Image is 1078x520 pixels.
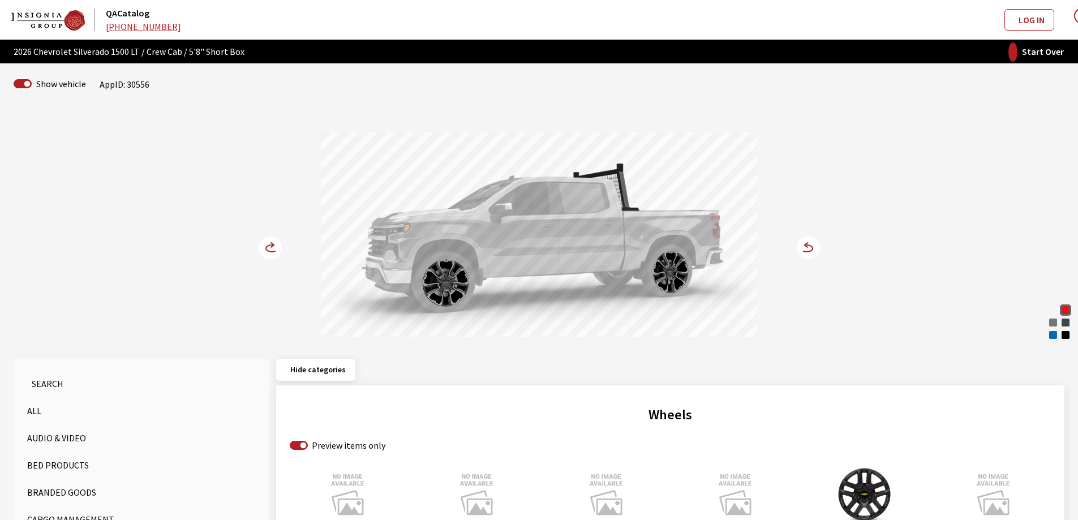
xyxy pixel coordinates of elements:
span: 2026 Chevrolet Silverado 1500 LT / Crew Cab / 5'8" Short Box [14,45,244,58]
div: Red Hot [1060,304,1071,316]
div: Sterling Gray Metallic [1047,317,1059,328]
label: Preview items only [312,439,385,452]
span: Search [32,378,63,389]
button: Branded Goods [27,481,256,504]
a: [PHONE_NUMBER] [106,21,181,32]
button: Start Over [1008,44,1064,59]
img: Dashboard [11,10,85,31]
label: Show vehicle [36,77,86,91]
span: Click to hide category section. [290,364,346,375]
span: Start Over [1022,46,1064,57]
button: Audio & Video [27,427,256,449]
div: Riptide Blue Metallic [1047,329,1059,341]
div: Black [1060,329,1071,341]
h2: Wheels [290,405,1051,425]
div: Cypress Gray [1060,317,1071,328]
a: QACatalog [106,7,149,19]
button: Log In [1004,9,1054,31]
button: Hide categories [276,359,355,381]
button: Bed Products [27,454,256,476]
a: QACatalog logo [11,9,104,31]
button: your cart [1063,6,1078,34]
button: All [27,399,256,422]
div: Summit White [1047,304,1059,316]
div: AppID: 30556 [100,78,149,91]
